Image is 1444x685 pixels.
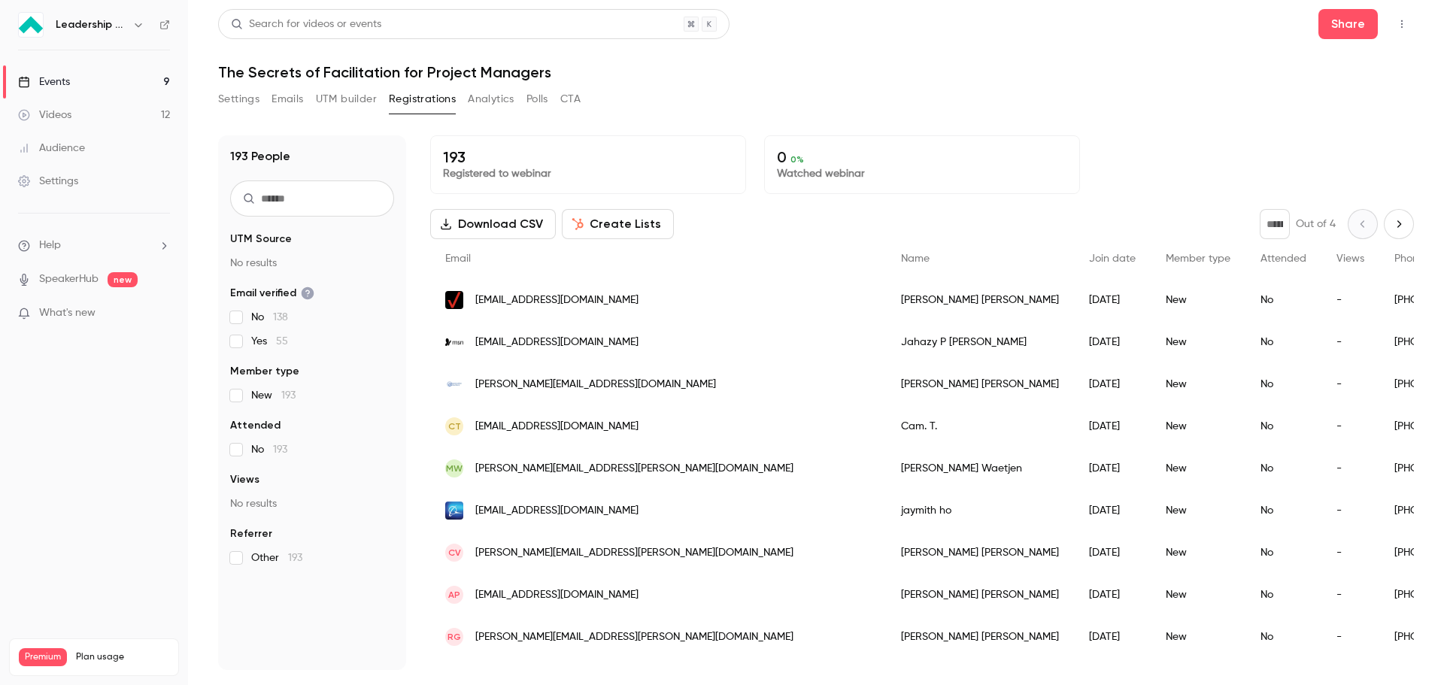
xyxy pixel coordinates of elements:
span: [PERSON_NAME][EMAIL_ADDRESS][PERSON_NAME][DOMAIN_NAME] [475,461,793,477]
button: Settings [218,87,259,111]
p: Registered to webinar [443,166,733,181]
div: No [1245,447,1321,490]
button: Download CSV [430,209,556,239]
div: [DATE] [1074,321,1151,363]
div: [PERSON_NAME] Waetjen [886,447,1074,490]
p: 0 [777,148,1067,166]
div: New [1151,532,1245,574]
div: New [1151,363,1245,405]
span: [EMAIL_ADDRESS][DOMAIN_NAME] [475,335,639,350]
div: No [1245,616,1321,658]
div: jaymith ho [886,490,1074,532]
div: - [1321,363,1379,405]
span: [PERSON_NAME][EMAIL_ADDRESS][PERSON_NAME][DOMAIN_NAME] [475,545,793,561]
p: No results [230,256,394,271]
div: [DATE] [1074,616,1151,658]
span: MW [446,462,463,475]
div: [PERSON_NAME] [PERSON_NAME] [886,532,1074,574]
span: Join date [1089,253,1136,264]
span: Name [901,253,930,264]
button: Create Lists [562,209,674,239]
div: No [1245,405,1321,447]
img: compensationconnections.com [445,375,463,393]
span: No [251,442,287,457]
div: [DATE] [1074,363,1151,405]
span: Email verified [230,286,314,301]
img: Leadership Strategies - 2025 Webinars [19,13,43,37]
div: Cam. T. [886,405,1074,447]
div: - [1321,447,1379,490]
button: Share [1318,9,1378,39]
p: Watched webinar [777,166,1067,181]
div: - [1321,279,1379,321]
span: Member type [230,364,299,379]
span: Member type [1166,253,1230,264]
span: Help [39,238,61,253]
section: facet-groups [230,232,394,565]
div: Search for videos or events [231,17,381,32]
div: Settings [18,174,78,189]
div: No [1245,321,1321,363]
div: - [1321,574,1379,616]
span: Plan usage [76,651,169,663]
span: Views [1336,253,1364,264]
span: AP [448,588,460,602]
span: New [251,388,296,403]
span: cV [448,546,461,559]
span: 193 [288,553,302,563]
div: Jahazy P [PERSON_NAME] [886,321,1074,363]
li: help-dropdown-opener [18,238,170,253]
div: No [1245,363,1321,405]
span: Attended [1260,253,1306,264]
span: Attended [230,418,281,433]
span: 193 [281,390,296,401]
span: Views [230,472,259,487]
div: No [1245,490,1321,532]
img: verizon.net [445,291,463,309]
span: UTM Source [230,232,292,247]
span: 55 [276,336,288,347]
button: Polls [526,87,548,111]
h6: Leadership Strategies - 2025 Webinars [56,17,126,32]
div: [PERSON_NAME] [PERSON_NAME] [886,574,1074,616]
span: 138 [273,312,288,323]
button: Analytics [468,87,514,111]
div: - [1321,616,1379,658]
div: New [1151,405,1245,447]
span: [EMAIL_ADDRESS][DOMAIN_NAME] [475,419,639,435]
p: No results [230,496,394,511]
span: [EMAIL_ADDRESS][DOMAIN_NAME] [475,292,639,308]
img: boeing.com [445,502,463,520]
span: 193 [273,444,287,455]
div: [DATE] [1074,532,1151,574]
button: CTA [560,87,581,111]
div: New [1151,616,1245,658]
span: Yes [251,334,288,349]
span: What's new [39,305,96,321]
span: Premium [19,648,67,666]
div: - [1321,321,1379,363]
span: Other [251,550,302,565]
div: New [1151,279,1245,321]
div: New [1151,490,1245,532]
div: [PERSON_NAME] [PERSON_NAME] [886,363,1074,405]
div: [PERSON_NAME] [PERSON_NAME] [886,279,1074,321]
div: - [1321,405,1379,447]
div: Events [18,74,70,89]
div: No [1245,279,1321,321]
span: CT [448,420,461,433]
div: - [1321,532,1379,574]
p: 193 [443,148,733,166]
span: No [251,310,288,325]
span: 0 % [790,154,804,165]
div: - [1321,490,1379,532]
div: New [1151,447,1245,490]
span: [EMAIL_ADDRESS][DOMAIN_NAME] [475,587,639,603]
iframe: Noticeable Trigger [152,307,170,320]
div: Audience [18,141,85,156]
a: SpeakerHub [39,271,99,287]
span: Email [445,253,471,264]
span: [EMAIL_ADDRESS][DOMAIN_NAME] [475,503,639,519]
div: [DATE] [1074,574,1151,616]
div: No [1245,532,1321,574]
